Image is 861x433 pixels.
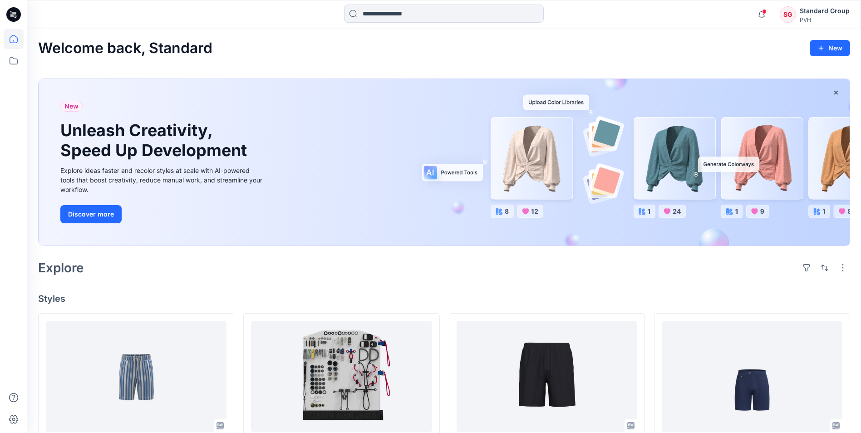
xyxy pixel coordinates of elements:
h2: Welcome back, Standard [38,40,212,57]
span: New [64,101,79,112]
a: Discover more [60,205,265,223]
button: New [810,40,850,56]
div: Explore ideas faster and recolor styles at scale with AI-powered tools that boost creativity, red... [60,166,265,194]
div: PVH [800,16,850,23]
a: XM0XM07276 - M RILEY LINEN DC SHORT-SPRING 2026 [662,321,842,432]
h4: Styles [38,293,850,304]
div: Standard Group [800,5,850,16]
div: SG [780,6,796,23]
h2: Explore [38,261,84,275]
button: Discover more [60,205,122,223]
a: CK 3D TRIM [251,321,432,432]
a: XB0XB02175 - KB NATE PO SHORT-SRING 2026 [46,321,226,432]
a: XM0XM03577 - OP CREW PULL ON SHORT-SPRING 2026 [457,321,637,432]
h1: Unleash Creativity, Speed Up Development [60,121,251,160]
